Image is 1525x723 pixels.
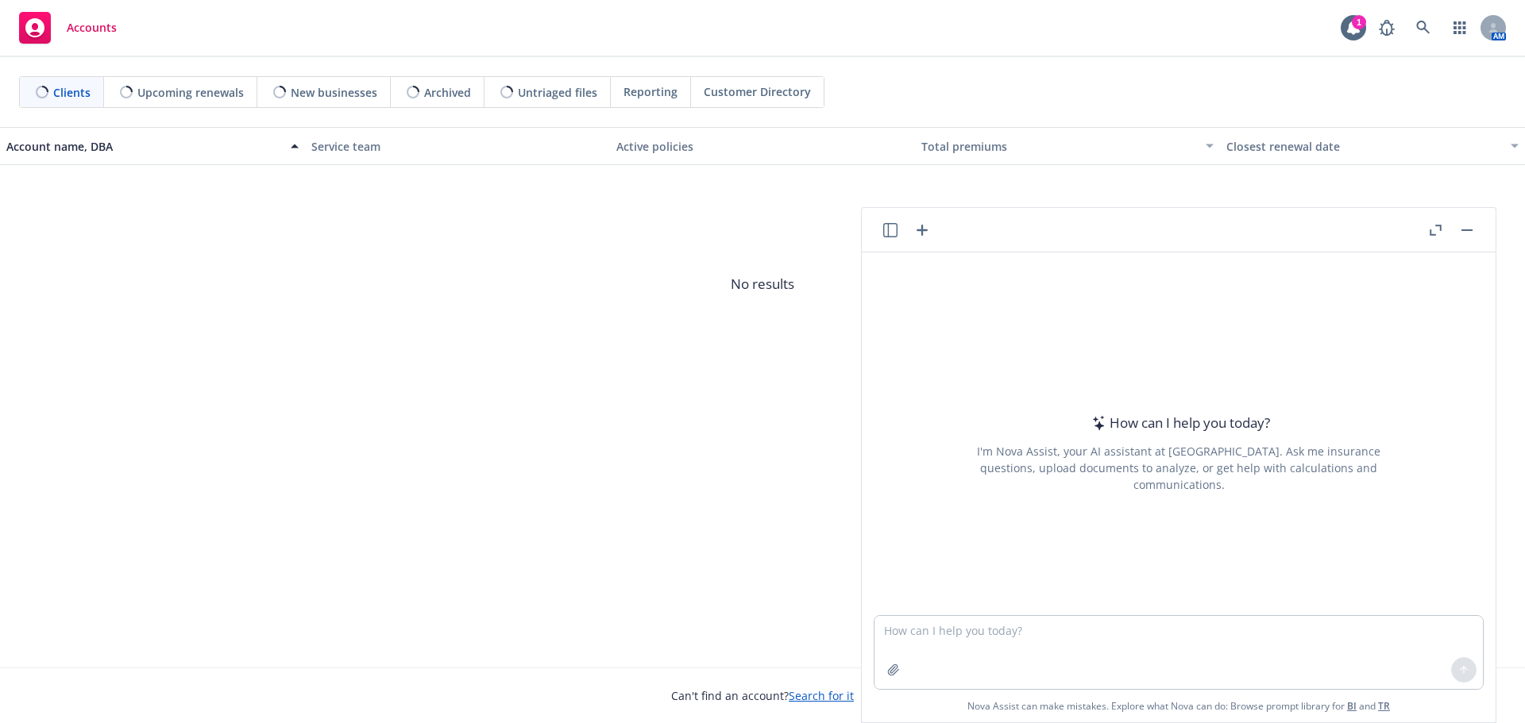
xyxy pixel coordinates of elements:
a: TR [1378,699,1390,713]
a: Search [1407,12,1439,44]
button: Active policies [610,127,915,165]
button: Service team [305,127,610,165]
a: Accounts [13,6,123,50]
div: Total premiums [921,138,1196,155]
div: I'm Nova Assist, your AI assistant at [GEOGRAPHIC_DATA]. Ask me insurance questions, upload docum... [956,443,1402,493]
button: Closest renewal date [1220,127,1525,165]
a: BI [1347,699,1357,713]
a: Report a Bug [1371,12,1403,44]
div: How can I help you today? [1087,413,1270,433]
span: Accounts [67,21,117,34]
span: Nova Assist can make mistakes. Explore what Nova can do: Browse prompt library for and [868,690,1489,722]
span: Upcoming renewals [137,84,244,101]
span: Reporting [624,83,678,100]
span: Can't find an account? [671,687,854,704]
span: Archived [424,84,471,101]
div: Active policies [616,138,909,155]
span: Untriaged files [518,84,597,101]
span: New businesses [291,84,377,101]
div: 1 [1352,14,1366,29]
div: Account name, DBA [6,138,281,155]
div: Service team [311,138,604,155]
span: Clients [53,84,91,101]
a: Switch app [1444,12,1476,44]
span: Customer Directory [704,83,811,100]
div: Closest renewal date [1226,138,1501,155]
button: Total premiums [915,127,1220,165]
a: Search for it [789,688,854,703]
